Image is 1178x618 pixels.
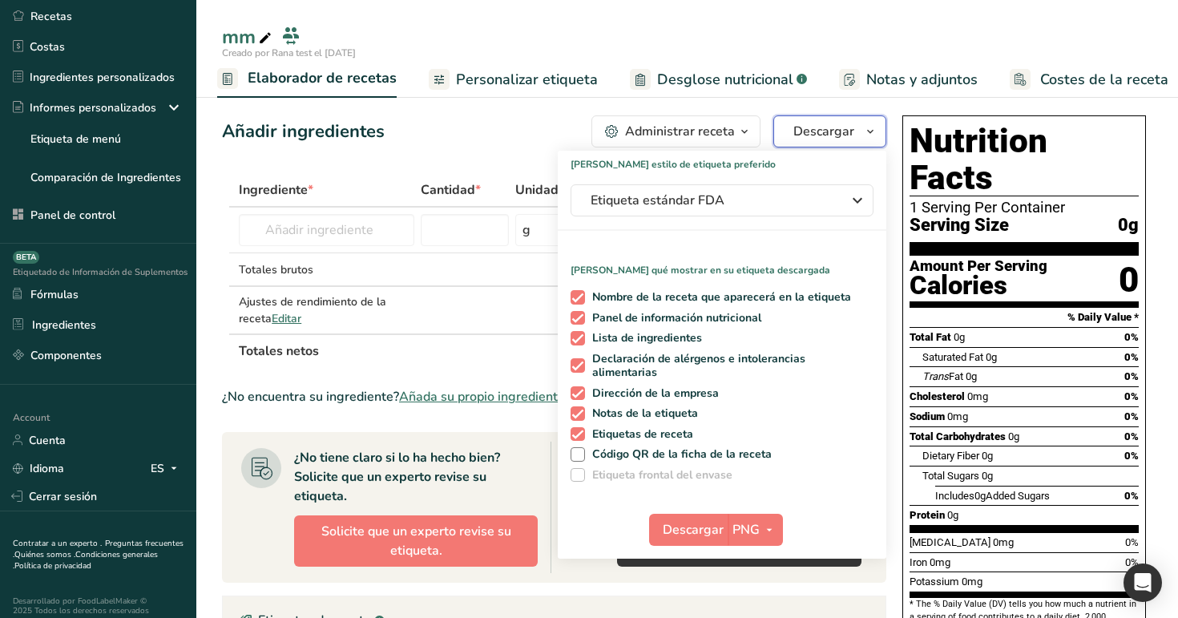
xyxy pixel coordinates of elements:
[239,293,414,327] div: Ajustes de rendimiento de la receta
[239,214,414,246] input: Añadir ingrediente
[935,490,1050,502] span: Includes Added Sugars
[1124,351,1139,363] span: 0%
[1124,450,1139,462] span: 0%
[1124,370,1139,382] span: 0%
[922,370,963,382] span: Fat
[910,576,959,588] span: Potassium
[308,522,524,560] span: Solicite que un experto revise su etiqueta.
[1008,430,1019,442] span: 0g
[910,123,1139,196] h1: Nutrition Facts
[13,538,102,549] a: Contratar a un experto .
[558,250,886,277] p: [PERSON_NAME] qué mostrar en su etiqueta descargada
[732,520,760,539] span: PNG
[429,62,598,98] a: Personalizar etiqueta
[585,427,694,442] span: Etiquetas de receta
[1124,390,1139,402] span: 0%
[421,180,481,200] span: Cantidad
[239,261,414,278] div: Totales brutos
[922,470,979,482] span: Total Sugars
[954,331,965,343] span: 0g
[910,430,1006,442] span: Total Carbohydrates
[515,180,564,200] span: Unidad
[558,151,886,172] h1: [PERSON_NAME] estilo de etiqueta preferido
[591,191,831,210] span: Etiqueta estándar FDA
[222,119,385,145] div: Añadir ingredientes
[910,259,1047,274] div: Amount Per Serving
[522,220,531,240] div: g
[910,556,927,568] span: Iron
[1125,536,1139,548] span: 0%
[974,490,986,502] span: 0g
[239,180,313,200] span: Ingrediente
[839,62,978,98] a: Notas y adjuntos
[585,352,869,380] span: Declaración de alérgenos e intolerancias alimentarias
[14,549,75,560] a: Quiénes somos .
[585,468,733,483] span: Etiqueta frontal del envase
[630,62,807,98] a: Desglose nutricional
[1040,69,1168,91] span: Costes de la receta
[585,406,699,421] span: Notas de la etiqueta
[930,556,950,568] span: 0mg
[910,509,945,521] span: Protein
[1124,331,1139,343] span: 0%
[663,520,724,539] span: Descargar
[649,514,728,546] button: Descargar
[13,454,64,483] a: Idioma
[910,410,945,422] span: Sodium
[962,576,982,588] span: 0mg
[14,560,91,572] a: Política de privacidad
[982,470,993,482] span: 0g
[294,448,538,506] div: ¿No tiene claro si lo ha hecho bien? Solicite que un experto revise su etiqueta.
[982,450,993,462] span: 0g
[13,538,184,560] a: Preguntas frecuentes .
[922,370,949,382] i: Trans
[236,333,732,367] th: Totales netos
[571,184,873,216] button: Etiqueta estándar FDA
[967,390,988,402] span: 0mg
[294,515,538,567] button: Solicite que un experto revise su etiqueta.
[986,351,997,363] span: 0g
[910,536,990,548] span: [MEDICAL_DATA]
[793,122,854,141] span: Descargar
[1125,556,1139,568] span: 0%
[922,450,979,462] span: Dietary Fiber
[456,69,598,91] span: Personalizar etiqueta
[399,387,565,406] span: Añada su propio ingrediente
[966,370,977,382] span: 0g
[910,308,1139,327] section: % Daily Value *
[1010,62,1168,98] a: Costes de la receta
[728,514,783,546] button: PNG
[866,69,978,91] span: Notas y adjuntos
[947,509,958,521] span: 0g
[947,410,968,422] span: 0mg
[585,331,703,345] span: Lista de ingredientes
[1124,430,1139,442] span: 0%
[13,251,39,264] div: BETA
[625,122,735,141] div: Administrar receta
[910,331,951,343] span: Total Fat
[13,596,184,616] div: Desarrollado por FoodLabelMaker © 2025 Todos los derechos reservados
[151,458,184,478] div: ES
[222,387,886,406] div: ¿No encuentra su ingrediente?
[1124,563,1162,602] div: Open Intercom Messenger
[13,549,158,572] a: Condiciones generales .
[773,115,886,147] button: Descargar
[222,22,275,51] div: mm
[1124,410,1139,422] span: 0%
[222,46,356,59] span: Creado por Rana test el [DATE]
[657,69,793,91] span: Desglose nutricional
[910,200,1139,216] div: 1 Serving Per Container
[13,99,156,116] div: Informes personalizados
[1124,490,1139,502] span: 0%
[910,274,1047,297] div: Calories
[217,60,397,99] a: Elaborador de recetas
[585,290,852,305] span: Nombre de la receta que aparecerá en la etiqueta
[272,311,301,326] span: Editar
[591,115,760,147] button: Administrar receta
[1119,259,1139,301] div: 0
[585,386,720,401] span: Dirección de la empresa
[910,390,965,402] span: Cholesterol
[248,67,397,89] span: Elaborador de recetas
[1118,216,1139,236] span: 0g
[910,216,1009,236] span: Serving Size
